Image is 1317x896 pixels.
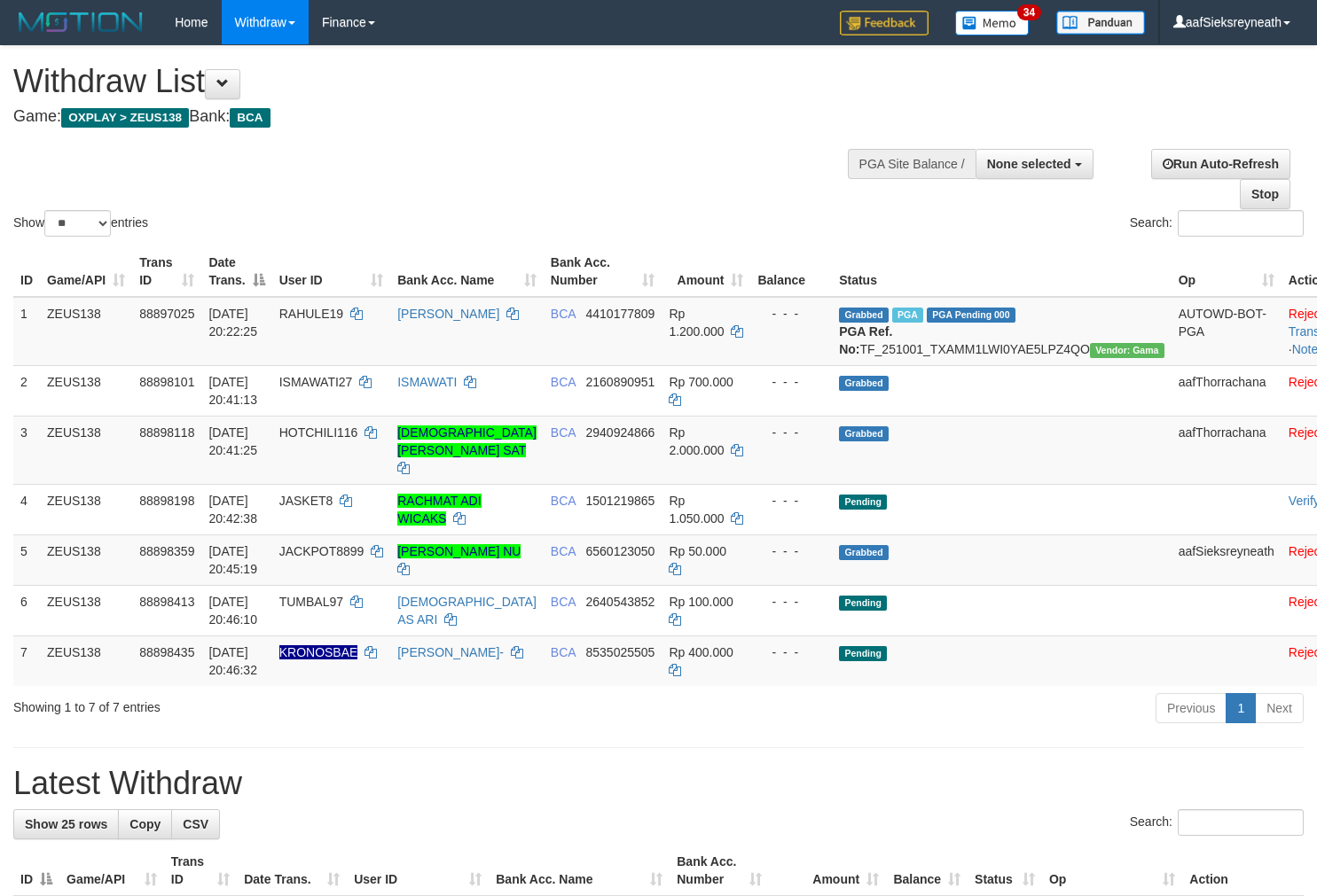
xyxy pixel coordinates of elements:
th: Status: activate to sort column ascending [968,845,1042,896]
td: ZEUS138 [40,297,132,366]
span: Rp 100.000 [669,595,733,609]
h1: Latest Withdraw [13,766,1304,801]
td: aafThorrachana [1172,365,1282,416]
span: 88898198 [139,494,194,508]
div: Showing 1 to 7 of 7 entries [13,691,536,716]
span: Copy 4410177809 to clipboard [586,307,655,321]
span: Copy 2940924866 to clipboard [586,425,655,440]
a: Previous [1156,693,1227,723]
td: TF_251001_TXAMM1LWI0YAE5LPZ4QO [832,297,1172,366]
span: Pending [839,596,887,611]
a: [DEMOGRAPHIC_DATA] AS ARI [397,595,537,627]
span: Vendor URL: https://trx31.1velocity.biz [1090,343,1164,358]
span: Copy 1501219865 to clipboard [586,494,655,508]
div: - - - [757,424,825,441]
th: ID [13,246,40,297]
th: Bank Acc. Name: activate to sort column ascending [390,246,544,297]
td: 2 [13,365,40,416]
th: Amount: activate to sort column ascending [769,845,886,896]
span: BCA [551,375,576,389]
span: [DATE] 20:45:19 [208,544,257,576]
a: [PERSON_NAME] [397,307,499,321]
select: Showentries [44,210,111,237]
a: ISMAWATI [397,375,457,389]
span: Copy 2640543852 to clipboard [586,595,655,609]
th: User ID: activate to sort column ascending [347,845,489,896]
span: 88898118 [139,425,194,440]
span: BCA [551,494,576,508]
span: Show 25 rows [25,817,107,831]
span: Grabbed [839,308,889,323]
a: Run Auto-Refresh [1151,149,1290,179]
td: ZEUS138 [40,534,132,585]
span: ISMAWATI27 [279,375,353,389]
td: 1 [13,297,40,366]
a: Copy [118,809,172,839]
span: 88898413 [139,595,194,609]
img: Button%20Memo.svg [955,11,1030,35]
td: aafThorrachana [1172,416,1282,484]
span: Rp 400.000 [669,645,733,659]
a: Next [1255,693,1304,723]
td: 7 [13,635,40,686]
span: [DATE] 20:41:25 [208,425,257,457]
h4: Game: Bank: [13,108,860,126]
span: Nama rekening ada tanda titik/strip, harap diedit [279,645,358,659]
img: MOTION_logo.png [13,9,148,35]
span: BCA [230,108,270,128]
span: Marked by aafnoeunsreypich [892,308,923,323]
span: Rp 1.050.000 [669,494,724,526]
span: Grabbed [839,426,889,441]
a: Show 25 rows [13,809,119,839]
th: Amount: activate to sort column ascending [662,246,750,297]
th: ID: activate to sort column descending [13,845,59,896]
div: - - - [757,492,825,510]
td: AUTOWD-BOT-PGA [1172,297,1282,366]
th: Op: activate to sort column ascending [1042,845,1182,896]
th: Trans ID: activate to sort column ascending [164,845,237,896]
span: RAHULE19 [279,307,343,321]
span: Rp 50.000 [669,544,726,558]
th: User ID: activate to sort column ascending [272,246,391,297]
th: Balance: activate to sort column ascending [886,845,968,896]
h1: Withdraw List [13,64,860,99]
b: PGA Ref. No: [839,324,892,356]
td: 4 [13,484,40,534]
img: panduan.png [1056,11,1145,35]
a: [PERSON_NAME] NU [397,544,521,558]
div: - - - [757,542,825,560]
span: Pending [839,646,887,661]
a: [PERSON_NAME]- [397,645,504,659]
th: Action [1182,845,1304,896]
th: Game/API: activate to sort column ascending [59,845,164,896]
span: TUMBAL97 [279,595,343,609]
span: [DATE] 20:22:25 [208,307,257,339]
span: JACKPOT8899 [279,544,365,558]
td: ZEUS138 [40,635,132,686]
th: Date Trans.: activate to sort column descending [201,246,271,297]
span: 88897025 [139,307,194,321]
span: 88898359 [139,544,194,558]
th: Status [832,246,1172,297]
td: 6 [13,585,40,635]
span: BCA [551,595,576,609]
button: None selected [976,149,1094,179]
span: Pending [839,495,887,510]
th: Bank Acc. Number: activate to sort column ascending [544,246,662,297]
div: - - - [757,643,825,661]
a: RACHMAT ADI WICAKS [397,494,481,526]
td: aafSieksreyneath [1172,534,1282,585]
th: Op: activate to sort column ascending [1172,246,1282,297]
img: Feedback.jpg [840,11,929,35]
div: - - - [757,593,825,611]
input: Search: [1178,210,1304,237]
span: BCA [551,544,576,558]
td: ZEUS138 [40,484,132,534]
td: ZEUS138 [40,585,132,635]
span: Copy 6560123050 to clipboard [586,544,655,558]
span: OXPLAY > ZEUS138 [61,108,189,128]
span: None selected [987,157,1071,171]
span: 88898101 [139,375,194,389]
label: Show entries [13,210,148,237]
span: Grabbed [839,376,889,391]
